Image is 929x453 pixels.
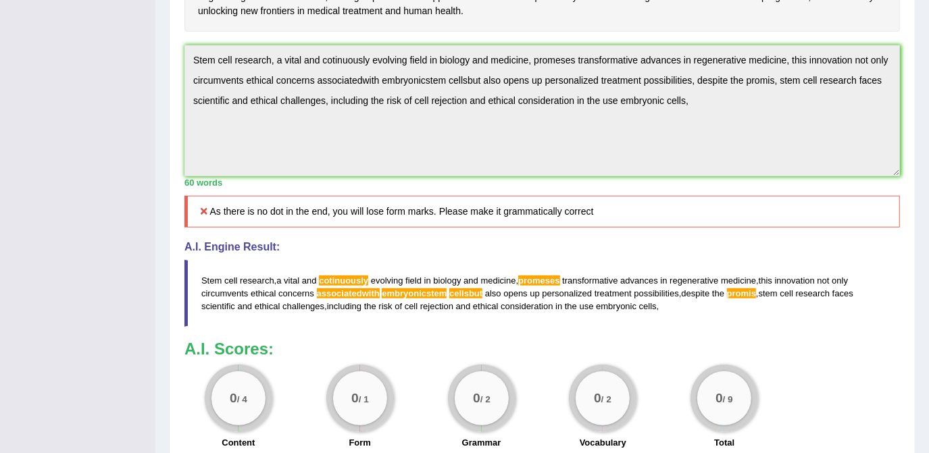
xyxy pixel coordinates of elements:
[184,196,900,228] h5: As there is no dot in the end, you will lose form marks. Please make it grammatically correct
[317,288,380,298] span: Possible spelling mistake found. (did you mean: associated with)
[343,4,382,18] span: Click to see word definition
[237,395,247,405] small: / 4
[307,4,340,18] span: Click to see word definition
[230,391,237,406] big: 0
[661,275,668,286] span: in
[435,4,461,18] span: Click to see word definition
[349,436,371,449] label: Form
[255,301,280,311] span: ethical
[463,275,478,286] span: and
[201,275,222,286] span: Stem
[198,4,238,18] span: Click to see word definition
[715,391,723,406] big: 0
[714,436,734,449] label: Total
[594,391,601,406] big: 0
[555,301,562,311] span: in
[832,275,848,286] span: only
[620,275,658,286] span: advances
[359,395,369,405] small: / 1
[818,275,830,286] span: not
[580,436,626,449] label: Vocabulary
[595,288,632,298] span: treatment
[433,275,461,286] span: biology
[276,275,281,286] span: a
[224,275,238,286] span: cell
[201,288,248,298] span: circumvents
[473,301,499,311] span: ethical
[723,395,733,405] small: / 9
[382,288,447,298] span: Possible spelling mistake found. (did you mean: embryonic stem)
[222,436,255,449] label: Content
[201,301,235,311] span: scientific
[562,275,618,286] span: transformative
[832,288,853,298] span: faces
[371,275,403,286] span: evolving
[284,275,299,286] span: vital
[580,301,594,311] span: use
[681,288,709,298] span: despite
[385,4,401,18] span: Click to see word definition
[596,301,636,311] span: embryonic
[278,288,314,298] span: concerns
[302,275,317,286] span: and
[727,288,756,298] span: Possible spelling mistake found. (did you mean: promise)
[796,288,830,298] span: research
[378,301,392,311] span: risk
[473,391,480,406] big: 0
[261,4,295,18] span: Click to see word definition
[601,395,611,405] small: / 2
[424,275,431,286] span: in
[565,301,577,311] span: the
[241,4,258,18] span: Click to see word definition
[449,288,482,298] span: Possible spelling mistake found. (did you mean: cells but)
[503,288,527,298] span: opens
[462,436,501,449] label: Grammar
[530,288,539,298] span: up
[420,301,453,311] span: rejection
[184,241,900,253] h4: A.I. Engine Result:
[759,275,772,286] span: this
[775,275,815,286] span: innovation
[405,301,418,311] span: cell
[403,4,432,18] span: Click to see word definition
[297,4,305,18] span: Click to see word definition
[501,301,553,311] span: consideration
[712,288,724,298] span: the
[364,301,376,311] span: the
[759,288,778,298] span: stem
[780,288,794,298] span: cell
[327,301,361,311] span: including
[282,301,324,311] span: challenges
[485,288,501,298] span: also
[639,301,657,311] span: cells
[184,260,900,327] blockquote: , , , , , , ,
[456,301,471,311] span: and
[518,275,559,286] span: Possible spelling mistake found. (did you mean: promises)
[395,301,402,311] span: of
[670,275,718,286] span: regenerative
[481,275,516,286] span: medicine
[405,275,422,286] span: field
[237,301,252,311] span: and
[184,176,900,189] div: 60 words
[251,288,276,298] span: ethical
[542,288,592,298] span: personalized
[240,275,274,286] span: research
[634,288,678,298] span: possibilities
[351,391,359,406] big: 0
[480,395,490,405] small: / 2
[184,340,274,358] b: A.I. Scores:
[319,275,368,286] span: Possible spelling mistake found. (did you mean: continuously)
[721,275,756,286] span: medicine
